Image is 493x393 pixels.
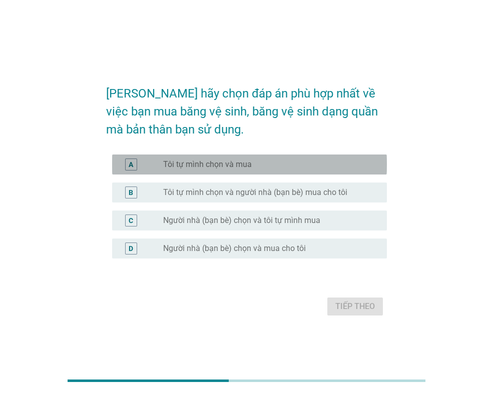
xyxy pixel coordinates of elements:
h2: [PERSON_NAME] hãy chọn đáp án phù hợp nhất về việc bạn mua băng vệ sinh, băng vệ sinh dạng quần m... [106,74,387,138]
div: C [129,215,133,226]
label: Tôi tự mình chọn và người nhà (bạn bè) mua cho tôi [163,187,347,197]
div: B [129,187,133,198]
label: Người nhà (bạn bè) chọn và mua cho tôi [163,243,306,253]
label: Người nhà (bạn bè) chọn và tôi tự mình mua [163,215,320,225]
div: A [129,159,133,170]
div: D [129,243,133,254]
label: Tôi tự mình chọn và mua [163,159,252,169]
